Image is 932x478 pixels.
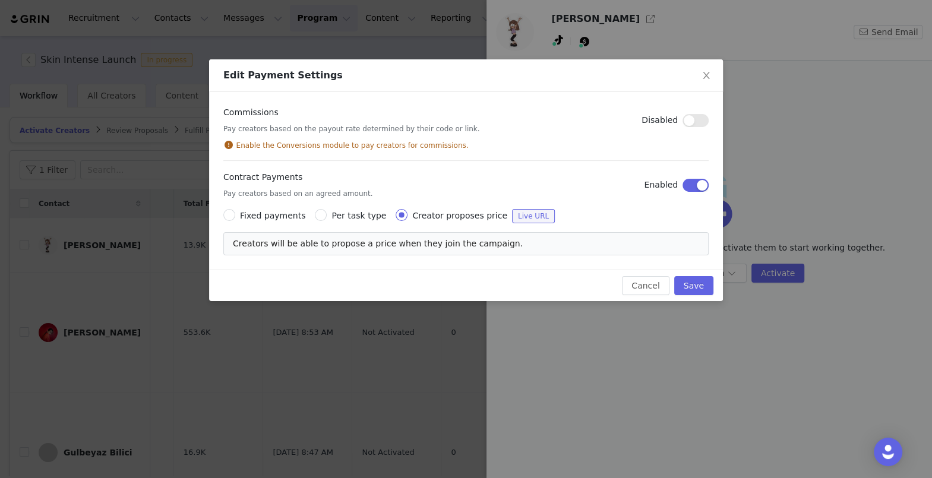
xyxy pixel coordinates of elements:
[412,211,507,220] span: Creator proposes price
[644,179,678,191] h4: Enabled
[642,114,678,126] h4: Disabled
[690,59,723,93] button: Close
[223,188,373,199] h5: Pay creators based on an agreed amount.
[622,276,669,295] button: Cancel
[702,71,711,80] i: icon: close
[223,106,480,119] h4: Commissions
[223,69,343,81] span: Edit Payment Settings
[674,276,713,295] button: Save
[236,140,469,151] span: Enable the Conversions module to pay creators for commissions.
[331,211,386,220] span: Per task type
[874,438,902,466] div: Open Intercom Messenger
[240,211,305,220] span: Fixed payments
[233,239,523,248] span: Creators will be able to propose a price when they join the campaign.
[223,124,480,134] h5: Pay creators based on the payout rate determined by their code or link.
[512,209,555,223] span: Live URL
[223,171,373,183] h4: Contract Payments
